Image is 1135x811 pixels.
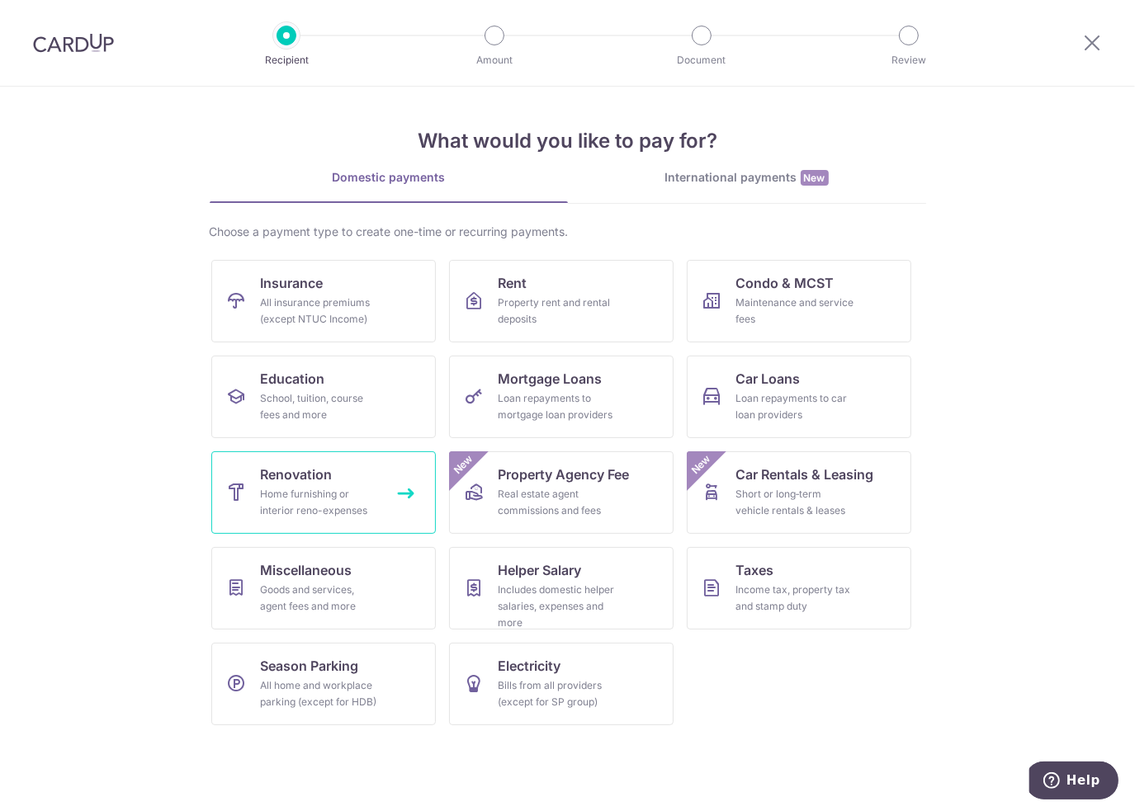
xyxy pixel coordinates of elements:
[499,656,561,676] span: Electricity
[499,464,630,484] span: Property Agency Fee
[449,356,674,438] a: Mortgage LoansLoan repayments to mortgage loan providers
[736,369,801,389] span: Car Loans
[687,356,911,438] a: Car LoansLoan repayments to car loan providers
[37,12,71,26] span: Help
[801,170,829,186] span: New
[568,169,926,186] div: International payments
[261,677,380,710] div: All home and workplace parking (except for HDB)
[499,369,603,389] span: Mortgage Loans
[449,451,674,534] a: Property Agency FeeReal estate agent commissions and feesNew
[687,451,911,534] a: Car Rentals & LeasingShort or long‑term vehicle rentals & leasesNew
[499,560,582,580] span: Helper Salary
[261,464,333,484] span: Renovation
[449,451,476,479] span: New
[261,560,352,580] span: Miscellaneous
[736,464,874,484] span: Car Rentals & Leasing
[210,224,926,240] div: Choose a payment type to create one-time or recurring payments.
[499,390,617,423] div: Loan repayments to mortgage loan providers
[736,295,855,328] div: Maintenance and service fees
[736,273,835,293] span: Condo & MCST
[211,547,436,629] a: MiscellaneousGoods and services, agent fees and more
[449,260,674,342] a: RentProperty rent and rental deposits
[211,356,436,438] a: EducationSchool, tuition, course fees and more
[33,33,114,53] img: CardUp
[687,547,911,629] a: TaxesIncome tax, property tax and stamp duty
[211,643,436,725] a: Season ParkingAll home and workplace parking (except for HDB)
[736,582,855,615] div: Income tax, property tax and stamp duty
[848,52,970,68] p: Review
[449,547,674,629] a: Helper SalaryIncludes domestic helper salaries, expenses and more
[261,656,359,676] span: Season Parking
[687,451,714,479] span: New
[499,677,617,710] div: Bills from all providers (except for SP group)
[261,486,380,519] div: Home furnishing or interior reno-expenses
[261,273,324,293] span: Insurance
[499,582,617,631] div: Includes domestic helper salaries, expenses and more
[499,273,527,293] span: Rent
[261,582,380,615] div: Goods and services, agent fees and more
[211,260,436,342] a: InsuranceAll insurance premiums (except NTUC Income)
[433,52,556,68] p: Amount
[641,52,763,68] p: Document
[210,169,568,186] div: Domestic payments
[210,126,926,156] h4: What would you like to pay for?
[261,295,380,328] div: All insurance premiums (except NTUC Income)
[687,260,911,342] a: Condo & MCSTMaintenance and service fees
[449,643,674,725] a: ElectricityBills from all providers (except for SP group)
[736,486,855,519] div: Short or long‑term vehicle rentals & leases
[261,390,380,423] div: School, tuition, course fees and more
[211,451,436,534] a: RenovationHome furnishing or interior reno-expenses
[261,369,325,389] span: Education
[225,52,348,68] p: Recipient
[499,486,617,519] div: Real estate agent commissions and fees
[1029,761,1118,803] iframe: Opens a widget where you can find more information
[736,560,774,580] span: Taxes
[499,295,617,328] div: Property rent and rental deposits
[736,390,855,423] div: Loan repayments to car loan providers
